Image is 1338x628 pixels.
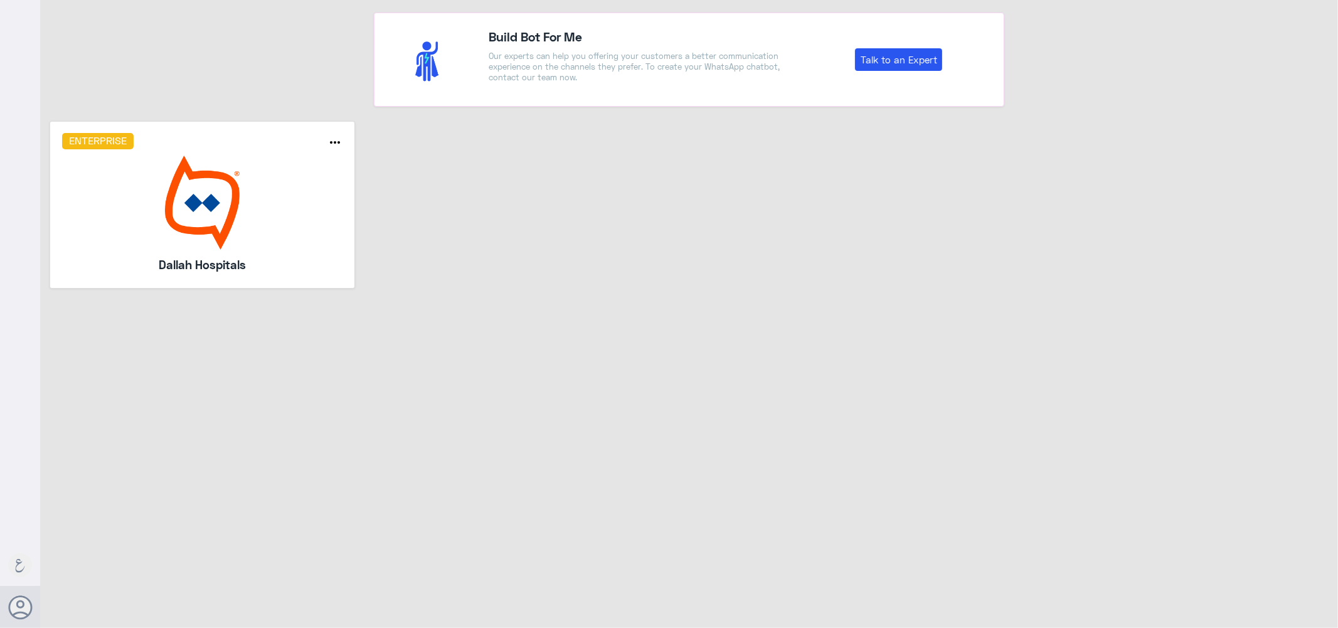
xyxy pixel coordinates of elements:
h5: Dallah Hospitals [99,256,305,274]
p: Our experts can help you offering your customers a better communication experience on the channel... [489,51,784,83]
i: more_horiz [328,135,343,150]
button: more_horiz [328,135,343,153]
img: bot image [62,156,343,250]
a: Talk to an Expert [855,48,942,71]
h6: Enterprise [62,133,134,149]
h4: Build Bot For Me [489,27,784,46]
button: Avatar [8,595,32,619]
